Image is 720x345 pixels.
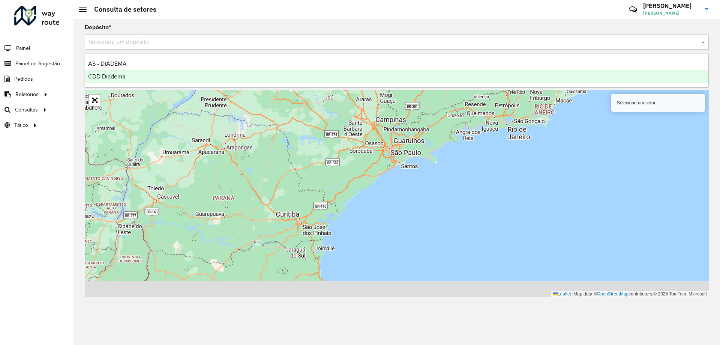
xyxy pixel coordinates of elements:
a: Abrir mapa em tela cheia [89,95,100,106]
span: AS - DIADEMA [88,60,127,67]
h2: Consulta de setores [87,5,156,14]
span: Painel [16,44,30,52]
a: Contato Rápido [625,2,641,18]
span: CDD Diadema [88,73,125,80]
span: Painel de Sugestão [15,60,60,68]
a: Leaflet [553,291,571,297]
span: Consultas [15,106,38,114]
span: Pedidos [14,75,33,83]
h3: [PERSON_NAME] [643,2,699,9]
span: Relatórios [15,90,39,98]
ng-dropdown-panel: Options list [85,53,709,87]
div: Selecione um setor [611,94,705,112]
span: | [572,291,573,297]
span: [PERSON_NAME] [643,10,699,17]
span: Tático [14,121,28,129]
a: OpenStreetMap [597,291,629,297]
div: Map data © contributors,© 2025 TomTom, Microsoft [551,291,709,297]
label: Depósito [85,23,111,32]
